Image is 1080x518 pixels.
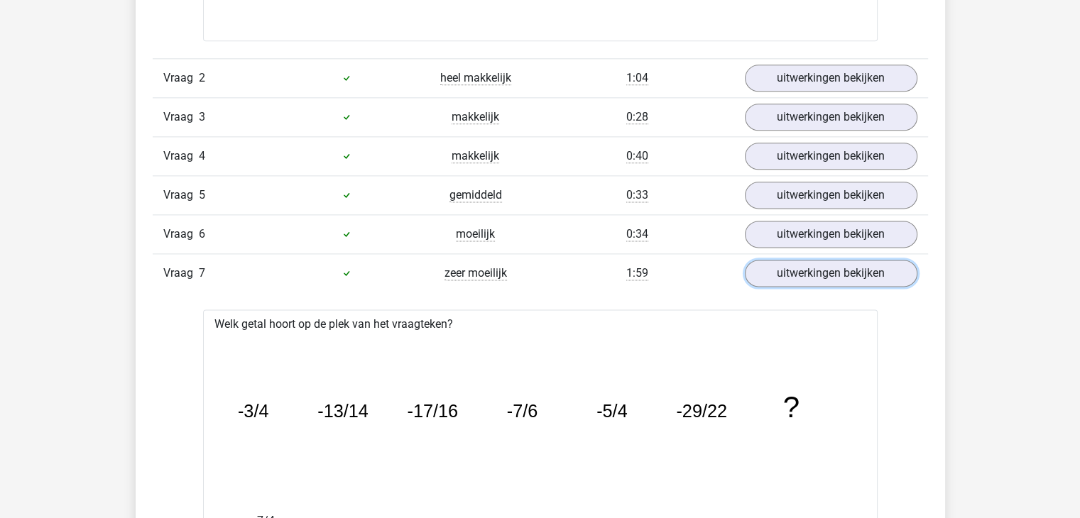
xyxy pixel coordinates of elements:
[597,400,628,420] tspan: -5/4
[163,226,199,243] span: Vraag
[456,227,495,241] span: moeilijk
[237,400,268,420] tspan: -3/4
[408,400,459,420] tspan: -17/16
[745,221,917,248] a: uitwerkingen bekijken
[626,149,648,163] span: 0:40
[677,400,728,420] tspan: -29/22
[449,188,502,202] span: gemiddeld
[626,110,648,124] span: 0:28
[199,71,205,84] span: 2
[745,65,917,92] a: uitwerkingen bekijken
[745,260,917,287] a: uitwerkingen bekijken
[444,266,507,280] span: zeer moeilijk
[626,227,648,241] span: 0:34
[626,188,648,202] span: 0:33
[199,266,205,280] span: 7
[163,148,199,165] span: Vraag
[626,266,648,280] span: 1:59
[199,227,205,241] span: 6
[199,188,205,202] span: 5
[163,187,199,204] span: Vraag
[626,71,648,85] span: 1:04
[745,182,917,209] a: uitwerkingen bekijken
[452,110,499,124] span: makkelijk
[452,149,499,163] span: makkelijk
[507,400,538,420] tspan: -7/6
[440,71,511,85] span: heel makkelijk
[163,70,199,87] span: Vraag
[317,400,369,420] tspan: -13/14
[784,390,800,423] tspan: ?
[199,149,205,162] span: 4
[745,104,917,131] a: uitwerkingen bekijken
[163,265,199,282] span: Vraag
[163,109,199,126] span: Vraag
[199,110,205,123] span: 3
[745,143,917,170] a: uitwerkingen bekijken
